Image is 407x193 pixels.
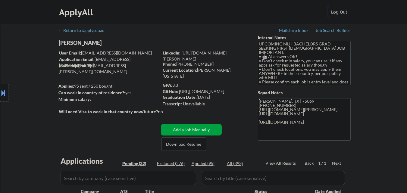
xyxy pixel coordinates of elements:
[163,61,248,67] div: [PHONE_NUMBER]
[161,124,222,135] button: Add a Job Manually
[58,83,159,89] div: 95 sent / 250 bought
[61,171,196,185] input: Search by company (case sensitive)
[258,35,351,41] div: Internal Notes
[202,171,345,185] input: Search by title (case sensitive)
[327,6,351,18] button: Log Out
[192,160,222,167] div: Applied (95)
[163,50,227,61] a: [URL][DOMAIN_NAME][PERSON_NAME]
[163,94,248,100] div: [DATE]
[163,89,178,94] strong: GitHub:
[59,109,159,114] strong: Will need Visa to work in that country now/future?:
[157,160,187,167] div: Excluded (276)
[59,63,159,74] div: [EMAIL_ADDRESS][PERSON_NAME][DOMAIN_NAME]
[179,89,224,94] a: [URL][DOMAIN_NAME]
[158,109,175,115] div: no
[161,137,206,151] button: Download Resume
[163,61,176,67] strong: Phone:
[265,160,298,166] div: View All Results
[318,160,332,166] div: 1 / 1
[227,160,257,167] div: All (393)
[122,160,152,167] div: Pending (22)
[258,90,351,96] div: Squad Notes
[332,160,342,166] div: Next
[59,39,183,47] div: [PERSON_NAME]
[315,28,351,34] a: Job Search Builder
[59,50,159,56] div: [EMAIL_ADDRESS][DOMAIN_NAME]
[163,67,248,79] div: [PERSON_NAME], [US_STATE]
[279,28,309,33] div: Mailslurp Inbox
[59,7,95,17] div: ApplyAll
[163,95,197,100] strong: Graduation Date:
[305,160,314,166] div: Back
[61,157,120,165] div: Applications
[58,28,110,33] div: ← Return to /applysquad
[315,28,351,33] div: Job Search Builder
[163,50,180,55] strong: LinkedIn:
[163,82,172,88] strong: GPA:
[59,56,159,68] div: [EMAIL_ADDRESS][DOMAIN_NAME]
[58,28,110,34] a: ← Return to /applysquad
[279,28,309,34] a: Mailslurp Inbox
[163,67,197,73] strong: Current Location:
[163,82,249,88] div: 3.3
